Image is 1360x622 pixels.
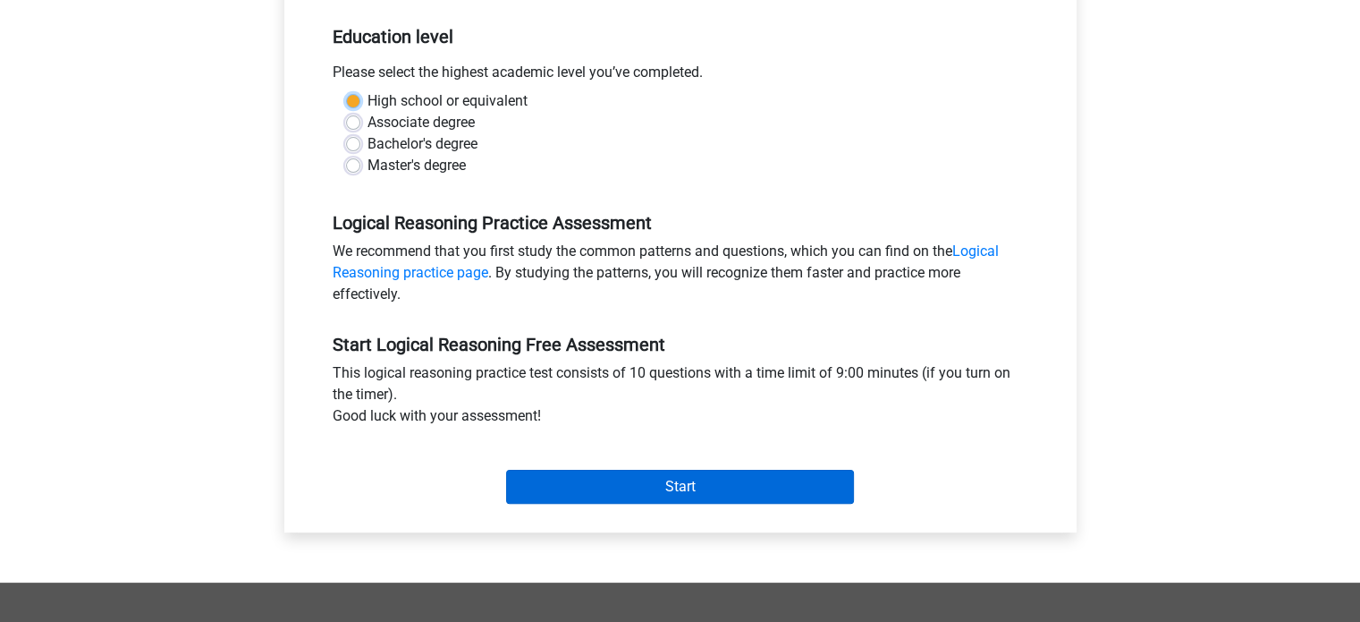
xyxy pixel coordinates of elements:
[367,133,477,155] label: Bachelor's degree
[319,241,1042,312] div: We recommend that you first study the common patterns and questions, which you can find on the . ...
[333,212,1028,234] h5: Logical Reasoning Practice Assessment
[333,19,1028,55] h5: Education level
[506,470,854,504] input: Start
[319,362,1042,434] div: This logical reasoning practice test consists of 10 questions with a time limit of 9:00 minutes (...
[333,334,1028,355] h5: Start Logical Reasoning Free Assessment
[367,112,475,133] label: Associate degree
[367,90,528,112] label: High school or equivalent
[319,62,1042,90] div: Please select the highest academic level you’ve completed.
[367,155,466,176] label: Master's degree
